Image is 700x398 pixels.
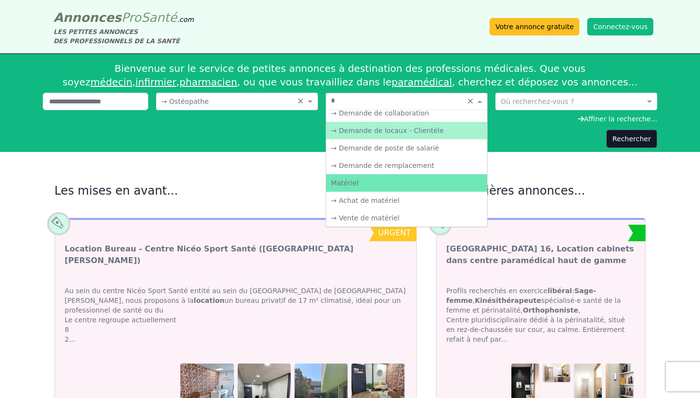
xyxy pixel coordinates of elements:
[179,76,237,88] a: pharmacien
[391,76,452,88] a: paramédical
[122,10,141,25] span: Pro
[543,364,571,382] img: Paris 16, Location cabinets dans centre paramédical haut de gamme
[326,110,488,227] ng-dropdown-panel: Options list
[378,228,411,237] span: urgent
[490,18,579,35] a: Votre annonce gratuite
[326,139,487,157] div: → Demande de poste de salarié
[437,276,645,354] div: Profils recherchés en exercice : , spécialisé·e santé de la femme et périnatalité, , Centre pluri...
[326,157,487,174] div: → Demande de remplacement
[436,183,646,199] h2: Les dernières annonces...
[65,243,406,266] a: Location Bureau - Centre Nicéo Sport Santé ([GEOGRAPHIC_DATA][PERSON_NAME])
[606,130,657,148] button: Rechercher
[54,183,417,199] h2: Les mises en avant...
[498,297,541,304] strong: thérapeute
[177,16,193,23] span: .com
[587,18,653,35] button: Connectez-vous
[326,192,487,209] div: → Achat de matériel
[43,58,657,93] div: Bienvenue sur le service de petites annonces à destination des professions médicales. Que vous so...
[475,297,541,304] strong: Kinési
[326,122,487,139] div: → Demande de locaux - Clientèle
[467,97,475,106] span: Clear all
[194,297,225,304] strong: location
[297,97,305,106] span: Clear all
[326,174,487,192] div: Matériel
[523,306,578,314] strong: Orthophoniste
[90,76,132,88] a: médecin
[446,243,635,266] a: [GEOGRAPHIC_DATA] 16, Location cabinets dans centre paramédical haut de gamme
[326,209,487,227] div: → Vente de matériel
[141,10,177,25] span: Santé
[53,10,122,25] span: Annonces
[55,276,416,354] div: Au sein du centre Nicéo Sport Santé entité au sein du [GEOGRAPHIC_DATA] de [GEOGRAPHIC_DATA][PERS...
[53,10,194,25] a: AnnoncesProSanté.com
[53,27,194,46] div: LES PETITES ANNONCES DES PROFESSIONNELS DE LA SANTÉ
[326,104,487,122] div: → Demande de collaboration
[547,287,572,295] strong: libéral
[43,114,657,124] div: Affiner la recherche...
[135,76,176,88] a: infirmier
